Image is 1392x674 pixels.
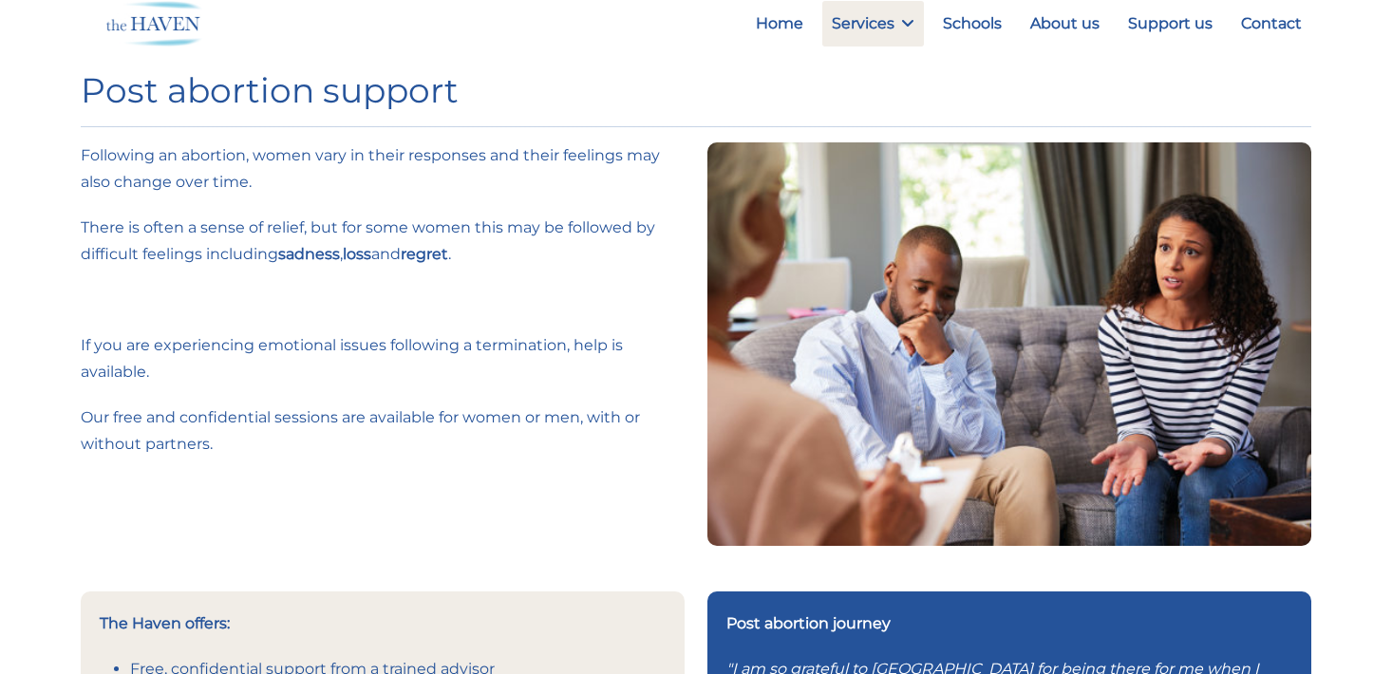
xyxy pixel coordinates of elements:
[707,142,1311,545] img: Young couple in crisis trying solve problem during counselling
[100,614,230,632] strong: The Haven offers:
[81,332,685,385] p: If you are experiencing emotional issues following a termination, help is available.
[278,245,340,263] strong: sadness
[1232,1,1311,47] a: Contact
[81,215,685,268] p: There is often a sense of relief, but for some women this may be followed by difficult feelings i...
[401,245,448,263] strong: regret
[1021,1,1109,47] a: About us
[1119,1,1222,47] a: Support us
[726,614,891,632] strong: Post abortion journey
[746,1,813,47] a: Home
[81,70,1311,111] h1: Post abortion support
[343,245,371,263] strong: loss
[822,1,924,47] a: Services
[81,404,685,458] p: Our free and confidential sessions are available for women or men, with or without partners.
[933,1,1011,47] a: Schools
[81,142,685,196] p: Following an abortion, women vary in their responses and their feelings may also change over time.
